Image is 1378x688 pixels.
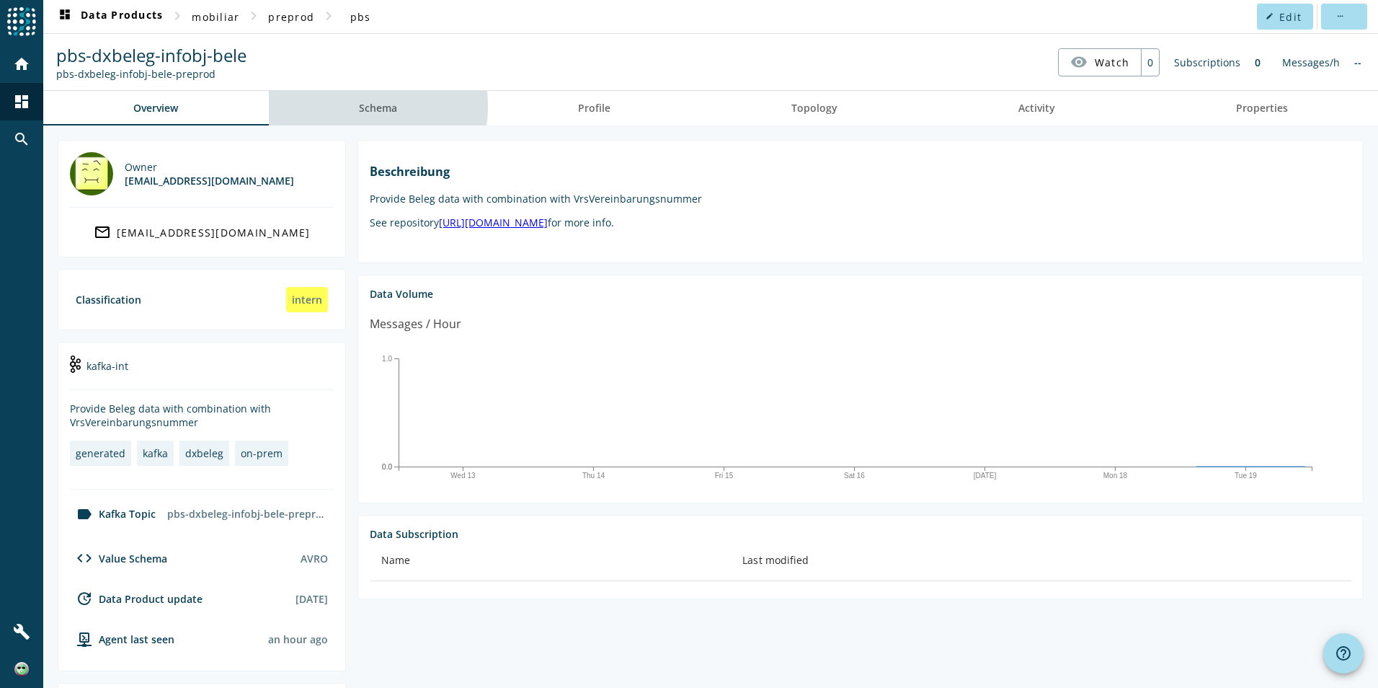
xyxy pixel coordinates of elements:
[13,131,30,148] mat-icon: search
[370,315,461,333] div: Messages / Hour
[186,4,245,30] button: mobiliar
[241,446,283,460] div: on-prem
[974,472,997,480] text: [DATE]
[320,7,337,25] mat-icon: chevron_right
[1235,472,1257,480] text: Tue 19
[295,592,328,606] div: [DATE]
[192,10,239,24] span: mobiliar
[450,472,476,480] text: Wed 13
[370,216,1351,229] p: See repository for more info.
[731,541,1351,581] th: Last modified
[439,216,548,229] a: [URL][DOMAIN_NAME]
[382,462,392,470] text: 0.0
[1095,50,1129,75] span: Watch
[13,93,30,110] mat-icon: dashboard
[56,8,163,25] span: Data Products
[1279,10,1302,24] span: Edit
[301,552,328,565] div: AVRO
[1236,103,1288,113] span: Properties
[169,7,186,25] mat-icon: chevron_right
[1266,12,1273,20] mat-icon: edit
[56,8,74,25] mat-icon: dashboard
[56,43,246,67] span: pbs-dxbeleg-infobj-bele
[370,527,1351,541] div: Data Subscription
[7,7,36,36] img: spoud-logo.svg
[1248,48,1268,76] div: 0
[76,293,141,306] div: Classification
[76,446,125,460] div: generated
[578,103,610,113] span: Profile
[715,472,734,480] text: Fri 15
[1059,49,1141,75] button: Watch
[70,219,334,245] a: [EMAIL_ADDRESS][DOMAIN_NAME]
[1335,12,1343,20] mat-icon: more_horiz
[1070,53,1088,71] mat-icon: visibility
[125,160,294,174] div: Owner
[70,354,334,390] div: kafka-int
[350,10,371,24] span: pbs
[844,472,865,480] text: Sat 16
[133,103,178,113] span: Overview
[268,10,314,24] span: preprod
[1257,4,1313,30] button: Edit
[70,550,167,567] div: Value Schema
[370,192,1351,206] p: Provide Beleg data with combination with VrsVereinbarungsnummer
[1103,472,1128,480] text: Mon 18
[70,590,203,607] div: Data Product update
[370,164,1351,180] h1: Beschreibung
[1141,49,1159,76] div: 0
[382,354,392,362] text: 1.0
[117,226,311,239] div: [EMAIL_ADDRESS][DOMAIN_NAME]
[370,287,1351,301] div: Data Volume
[94,224,111,241] mat-icon: mail_outline
[286,287,328,312] div: intern
[791,103,837,113] span: Topology
[245,7,262,25] mat-icon: chevron_right
[337,4,383,30] button: pbs
[185,446,223,460] div: dxbeleg
[1275,48,1347,76] div: Messages/h
[1335,645,1352,662] mat-icon: help_outline
[76,506,93,523] mat-icon: label
[125,174,294,188] div: [EMAIL_ADDRESS][DOMAIN_NAME]
[70,506,156,523] div: Kafka Topic
[56,67,246,81] div: Kafka Topic: pbs-dxbeleg-infobj-bele-preprod
[1167,48,1248,76] div: Subscriptions
[70,152,113,195] img: mbx_301610@mobi.ch
[161,501,334,526] div: pbs-dxbeleg-infobj-bele-preprod
[262,4,320,30] button: preprod
[70,630,174,648] div: agent-env-preprod
[76,550,93,567] mat-icon: code
[359,103,397,113] span: Schema
[76,590,93,607] mat-icon: update
[70,356,81,373] img: kafka-int
[582,472,605,480] text: Thu 14
[268,632,328,646] div: Agents typically reports every 15min to 1h
[13,623,30,640] mat-icon: build
[13,56,30,73] mat-icon: home
[50,4,169,30] button: Data Products
[14,662,29,676] img: 638ebc0798753ad94d5d7b63920f87f7
[1347,48,1369,76] div: No information
[70,402,334,429] div: Provide Beleg data with combination with VrsVereinbarungsnummer
[143,446,168,460] div: kafka
[1018,103,1055,113] span: Activity
[370,541,731,581] th: Name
